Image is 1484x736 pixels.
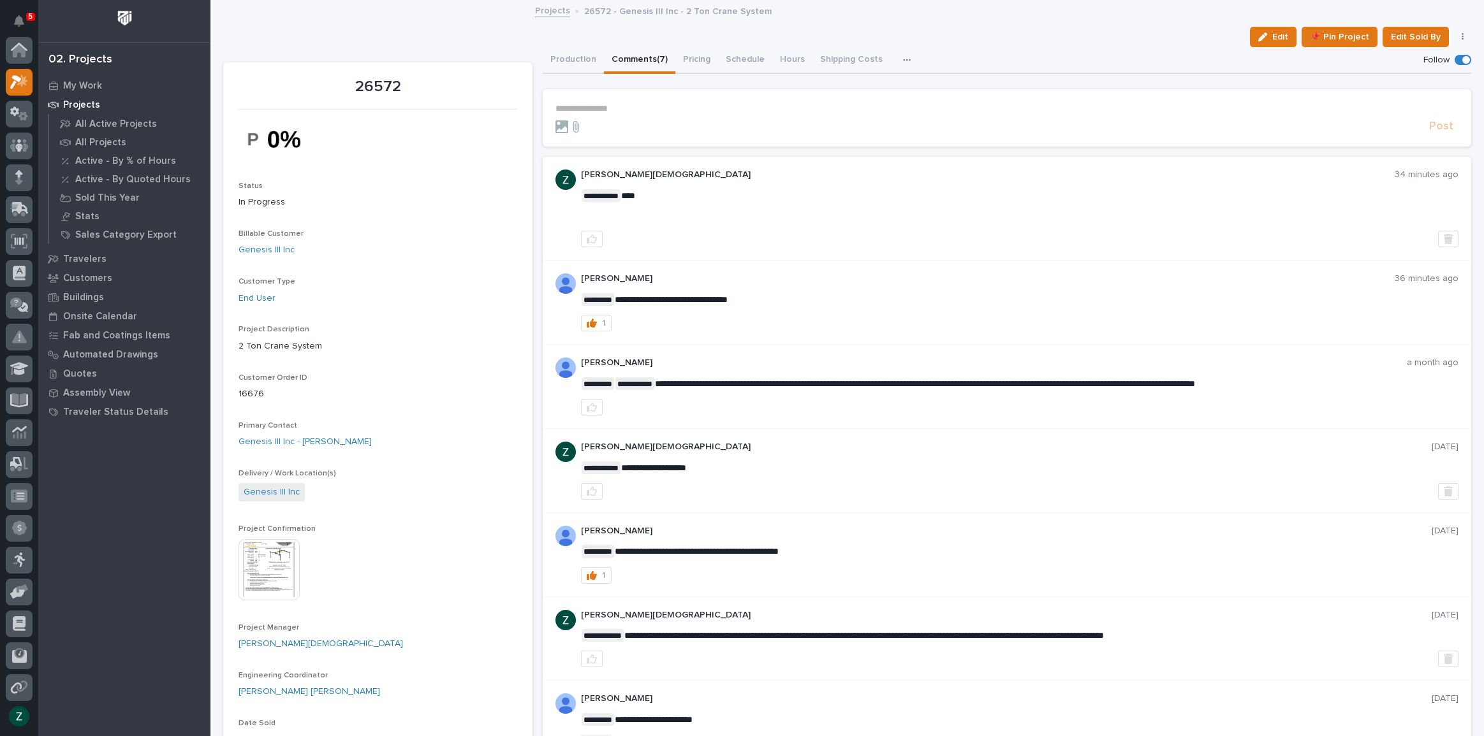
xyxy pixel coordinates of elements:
[675,47,718,74] button: Pricing
[581,526,1432,537] p: [PERSON_NAME]
[602,571,606,580] div: 1
[239,374,307,382] span: Customer Order ID
[555,357,576,378] img: AD5-WCmqz5_Kcnfb-JNJs0Fv3qBS0Jz1bxG2p1UShlkZ8J-3JKvvASxRW6Lr0wxC8O3POQnnEju8qItGG9E5Uxbglh-85Yquq...
[584,3,772,17] p: 26572 - Genesis III Inc - 2 Ton Crane System
[581,315,612,331] button: 1
[63,311,137,322] p: Onsite Calendar
[1423,55,1450,66] p: Follow
[581,483,603,500] button: like this post
[1424,119,1458,134] button: Post
[28,12,33,21] p: 5
[113,6,136,30] img: Workspace Logo
[63,330,170,342] p: Fab and Coatings Items
[1432,442,1458,452] p: [DATE]
[75,229,177,241] p: Sales Category Export
[38,268,210,287] a: Customers
[1438,651,1458,667] button: Delete post
[239,637,403,651] a: [PERSON_NAME][DEMOGRAPHIC_DATA]
[239,230,304,238] span: Billable Customer
[16,15,33,36] div: Notifications5
[38,326,210,345] a: Fab and Coatings Items
[239,422,297,429] span: Primary Contact
[63,368,97,380] p: Quotes
[48,53,112,67] div: 02. Projects
[75,155,176,167] p: Active - By % of Hours
[49,115,210,133] a: All Active Projects
[1310,29,1369,45] span: 📌 Pin Project
[239,278,295,285] span: Customer Type
[38,402,210,421] a: Traveler Status Details
[555,273,576,294] img: AOh14GjpcA6ydKGAvwfezp8OhN30Q3_1BHk5lQOeczEvCIoEuGETHm2tT-JUDAHyqffuBe4ae2BInEDZwLlH3tcCd_oYlV_i4...
[1432,693,1458,704] p: [DATE]
[602,319,606,328] div: 1
[239,435,372,449] a: Genesis III Inc - [PERSON_NAME]
[239,624,299,631] span: Project Manager
[239,525,316,533] span: Project Confirmation
[6,703,33,730] button: users-avatar
[49,152,210,170] a: Active - By % of Hours
[239,182,263,190] span: Status
[1391,29,1441,45] span: Edit Sold By
[49,133,210,151] a: All Projects
[38,287,210,307] a: Buildings
[535,3,570,17] a: Projects
[581,610,1432,621] p: [PERSON_NAME][DEMOGRAPHIC_DATA]
[581,399,603,415] button: like this post
[555,693,576,714] img: AD5-WCmqz5_Kcnfb-JNJs0Fv3qBS0Jz1bxG2p1UShlkZ8J-3JKvvASxRW6Lr0wxC8O3POQnnEju8qItGG9E5Uxbglh-85Yquq...
[581,442,1432,452] p: [PERSON_NAME][DEMOGRAPHIC_DATA]
[239,243,295,257] a: Genesis III Inc
[1438,483,1458,500] button: Delete post
[581,693,1432,704] p: [PERSON_NAME]
[239,292,275,305] a: End User
[75,174,191,185] p: Active - By Quoted Hours
[75,137,126,148] p: All Projects
[75,211,99,222] p: Stats
[49,189,210,206] a: Sold This Year
[239,672,328,679] span: Engineering Coordinator
[555,442,576,462] img: ACg8ocIGaxZgOborKONOsCK60Wx-Xey7sE2q6Qmw6EHN013R=s96-c
[581,170,1395,180] p: [PERSON_NAME][DEMOGRAPHIC_DATA]
[244,486,300,499] a: Genesis III Inc
[581,273,1395,284] p: [PERSON_NAME]
[555,170,576,190] img: ACg8ocIGaxZgOborKONOsCK60Wx-Xey7sE2q6Qmw6EHN013R=s96-c
[239,326,309,333] span: Project Description
[1272,31,1288,43] span: Edit
[239,78,517,96] p: 26572
[49,226,210,243] a: Sales Category Export
[239,340,517,353] p: 2 Ton Crane System
[1395,170,1458,180] p: 34 minutes ago
[49,207,210,225] a: Stats
[239,470,336,477] span: Delivery / Work Location(s)
[6,8,33,34] button: Notifications
[75,119,157,130] p: All Active Projects
[555,610,576,630] img: ACg8ocIGaxZgOborKONOsCK60Wx-Xey7sE2q6Qmw6EHN013R=s96-c
[581,651,603,667] button: like this post
[581,357,1407,368] p: [PERSON_NAME]
[1250,27,1297,47] button: Edit
[38,364,210,383] a: Quotes
[239,387,517,401] p: 16676
[581,231,603,247] button: like this post
[38,345,210,364] a: Automated Drawings
[1432,610,1458,621] p: [DATE]
[772,47,812,74] button: Hours
[38,249,210,268] a: Travelers
[239,117,334,161] img: Yup8CsjAIW_fWg7IKQU3lOz-7QlGre-D9q7f6-YWLKM
[239,685,380,698] a: [PERSON_NAME] [PERSON_NAME]
[75,192,140,204] p: Sold This Year
[63,349,158,361] p: Automated Drawings
[239,196,517,209] p: In Progress
[63,292,104,303] p: Buildings
[63,254,107,265] p: Travelers
[239,719,275,727] span: Date Sold
[63,407,168,418] p: Traveler Status Details
[1302,27,1377,47] button: 📌 Pin Project
[63,273,112,284] p: Customers
[38,383,210,402] a: Assembly View
[604,47,675,74] button: Comments (7)
[49,170,210,188] a: Active - By Quoted Hours
[1438,231,1458,247] button: Delete post
[63,99,100,111] p: Projects
[812,47,890,74] button: Shipping Costs
[63,80,102,92] p: My Work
